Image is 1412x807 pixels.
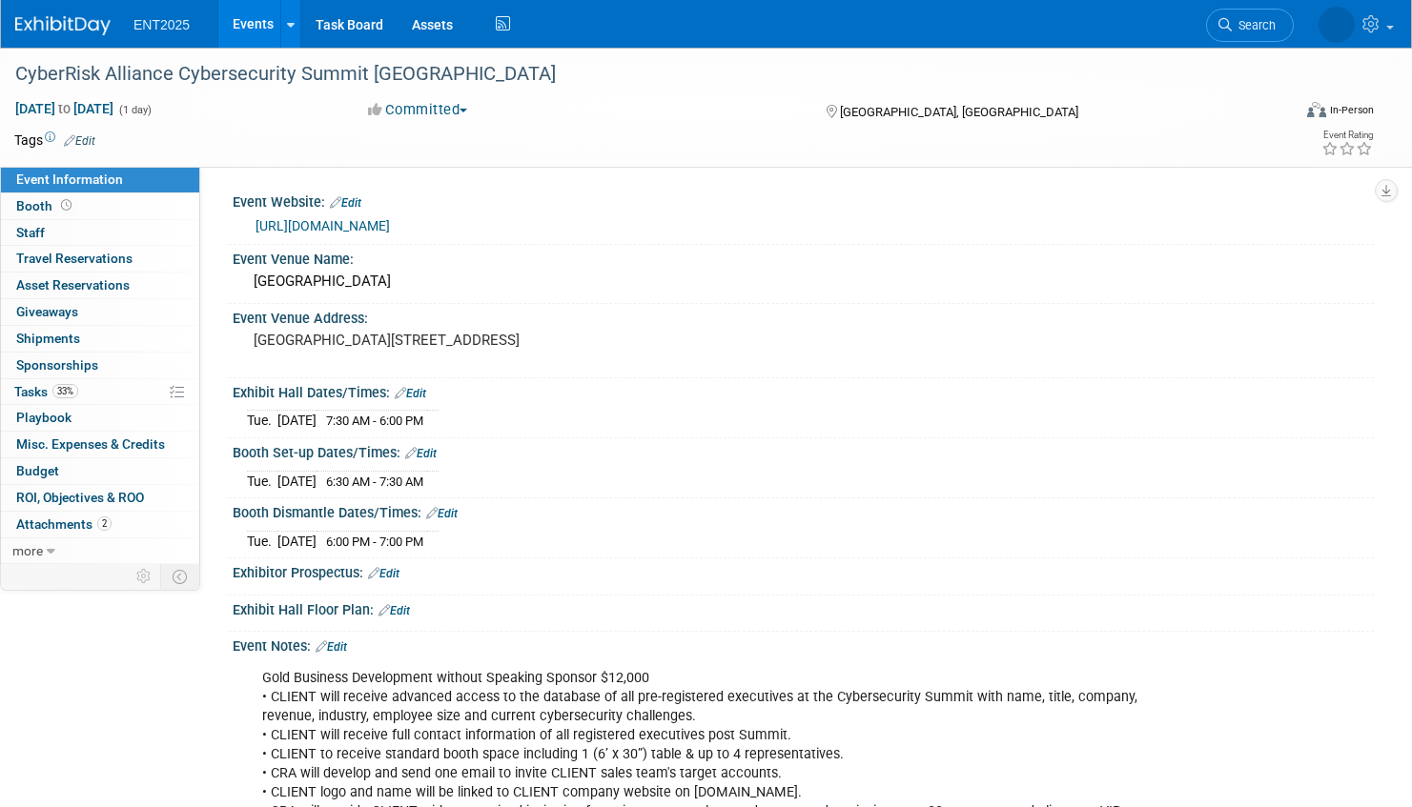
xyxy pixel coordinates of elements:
[133,17,190,32] span: ENT2025
[14,131,95,150] td: Tags
[330,196,361,210] a: Edit
[52,384,78,398] span: 33%
[16,357,98,373] span: Sponsorships
[57,198,75,212] span: Booth not reserved yet
[1,379,199,405] a: Tasks33%
[16,304,78,319] span: Giveaways
[16,277,130,293] span: Asset Reservations
[233,245,1374,269] div: Event Venue Name:
[405,447,437,460] a: Edit
[277,531,317,551] td: [DATE]
[16,331,80,346] span: Shipments
[55,101,73,116] span: to
[1,458,199,484] a: Budget
[64,134,95,148] a: Edit
[16,225,45,240] span: Staff
[1232,18,1276,32] span: Search
[16,436,165,452] span: Misc. Expenses & Credits
[128,564,161,589] td: Personalize Event Tab Strip
[1,353,199,378] a: Sponsorships
[16,463,59,478] span: Budget
[326,535,423,549] span: 6:00 PM - 7:00 PM
[16,198,75,213] span: Booth
[1329,103,1374,117] div: In-Person
[1,220,199,246] a: Staff
[1319,7,1355,43] img: Rose Bodin
[9,57,1259,91] div: CyberRisk Alliance Cybersecurity Summit [GEOGRAPHIC_DATA]
[247,531,277,551] td: Tue.
[1,326,199,352] a: Shipments
[233,558,1374,583] div: Exhibitor Prospectus:
[379,604,410,617] a: Edit
[117,104,152,116] span: (1 day)
[254,332,687,349] pre: [GEOGRAPHIC_DATA][STREET_ADDRESS]
[395,387,426,400] a: Edit
[233,188,1374,212] div: Event Website:
[368,567,399,580] a: Edit
[1,432,199,457] a: Misc. Expenses & Credits
[15,16,111,35] img: ExhibitDay
[1,246,199,272] a: Travel Reservations
[16,171,123,187] span: Event Information
[161,564,200,589] td: Toggle Event Tabs
[1321,131,1373,140] div: Event Rating
[1,299,199,325] a: Giveaways
[326,474,423,489] span: 6:30 AM - 7:30 AM
[12,543,43,558] span: more
[233,378,1374,403] div: Exhibit Hall Dates/Times:
[16,410,72,425] span: Playbook
[426,507,458,520] a: Edit
[1171,99,1374,128] div: Event Format
[1,272,199,298] a: Asset Reservations
[1,405,199,431] a: Playbook
[1,167,199,192] a: Event Information
[16,490,144,505] span: ROI, Objectives & ROO
[14,384,78,399] span: Tasks
[233,595,1374,620] div: Exhibit Hall Floor Plan:
[840,105,1078,119] span: [GEOGRAPHIC_DATA], [GEOGRAPHIC_DATA]
[233,438,1374,463] div: Booth Set-up Dates/Times:
[247,267,1360,296] div: [GEOGRAPHIC_DATA]
[97,516,112,531] span: 2
[233,498,1374,523] div: Booth Dismantle Dates/Times:
[1,538,199,564] a: more
[1,193,199,219] a: Booth
[256,218,390,233] a: [URL][DOMAIN_NAME]
[16,516,112,532] span: Attachments
[233,304,1374,328] div: Event Venue Address:
[1,512,199,537] a: Attachments2
[316,640,347,654] a: Edit
[247,471,277,491] td: Tue.
[277,471,317,491] td: [DATE]
[277,411,317,431] td: [DATE]
[14,100,114,117] span: [DATE] [DATE]
[361,100,475,120] button: Committed
[1,485,199,511] a: ROI, Objectives & ROO
[233,632,1374,656] div: Event Notes:
[1206,9,1294,42] a: Search
[326,414,423,428] span: 7:30 AM - 6:00 PM
[16,251,133,266] span: Travel Reservations
[1307,102,1326,117] img: Format-Inperson.png
[247,411,277,431] td: Tue.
